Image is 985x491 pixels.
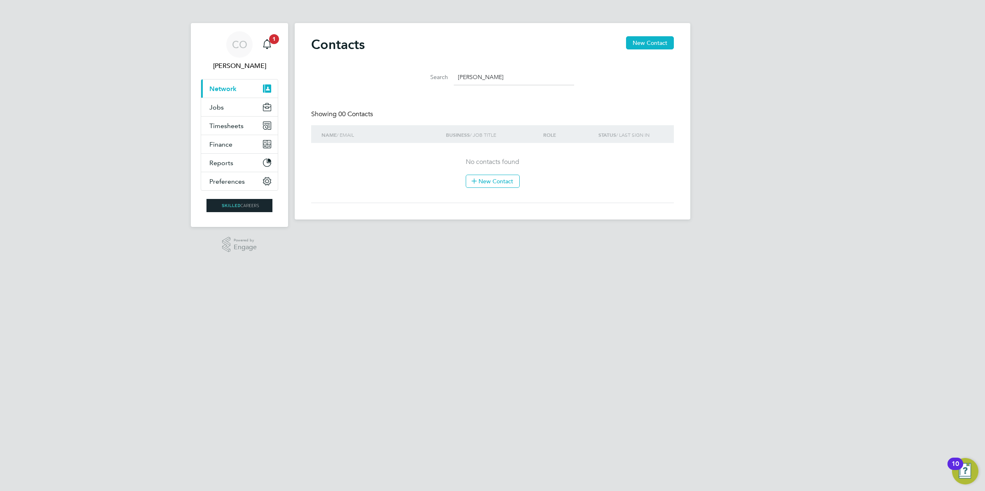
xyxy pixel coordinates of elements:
span: 1 [269,34,279,44]
span: Engage [234,244,257,251]
strong: Name [321,132,337,138]
label: Search [411,73,448,81]
strong: ROLE [543,132,556,138]
span: Preferences [209,178,245,185]
button: Open Resource Center, 10 new notifications [952,458,978,484]
div: 10 [952,464,959,475]
span: Network [209,85,237,93]
img: skilledcareers-logo-retina.png [206,199,272,212]
button: New Contact [626,36,674,49]
span: Craig O'Donovan [201,61,278,71]
a: Powered byEngage [222,237,257,253]
div: No contacts found [319,158,666,188]
span: Jobs [209,103,224,111]
button: Reports [201,154,278,172]
span: Timesheets [209,122,244,130]
div: / Job Title [444,125,541,145]
h2: Contacts [311,36,365,53]
input: Name, email, job title or phone number [454,69,574,85]
button: Jobs [201,98,278,116]
span: CO [232,39,247,50]
a: Go to home page [201,199,278,212]
span: Finance [209,140,232,148]
button: Timesheets [201,117,278,135]
a: CO[PERSON_NAME] [201,31,278,71]
button: Finance [201,135,278,153]
span: Powered by [234,237,257,244]
button: Preferences [201,172,278,190]
span: Reports [209,159,233,167]
span: 00 Contacts [338,110,373,118]
nav: Main navigation [191,23,288,227]
button: Network [201,79,278,98]
button: New Contact [466,175,520,188]
div: / Email [319,125,444,145]
div: Showing [311,110,375,119]
div: / Last Sign In [596,125,666,145]
strong: Business [446,132,470,138]
a: 1 [259,31,275,58]
strong: Status [598,132,616,138]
